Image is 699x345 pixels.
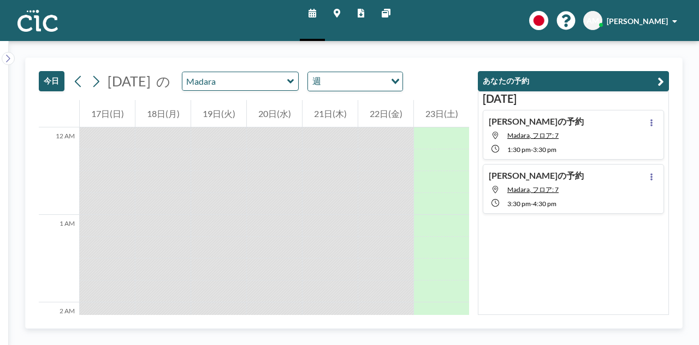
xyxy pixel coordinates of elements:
span: - [531,200,533,208]
span: 3:30 PM [533,145,556,154]
span: Madara, フロア: 7 [507,185,559,194]
h4: [PERSON_NAME]の予約 [489,170,584,181]
div: 18日(月) [135,100,191,127]
div: 12 AM [39,127,79,215]
img: organization-logo [17,10,58,32]
input: Search for option [324,74,384,89]
span: AM [587,16,599,26]
div: 22日(金) [358,100,413,127]
span: 3:30 PM [507,200,531,208]
button: あなたの予約 [478,71,669,91]
div: 1 AM [39,215,79,302]
input: Madara [182,72,287,90]
div: 17日(日) [80,100,135,127]
span: - [531,145,533,154]
div: 23日(土) [414,100,469,127]
button: 今日 [39,71,64,91]
span: 4:30 PM [533,200,556,208]
h3: [DATE] [483,92,664,106]
span: [PERSON_NAME] [607,16,668,26]
div: 19日(火) [191,100,246,127]
span: [DATE] [108,73,151,89]
span: Madara, フロア: 7 [507,131,559,139]
div: Search for option [308,72,402,91]
div: 21日(木) [303,100,358,127]
div: 20日(水) [247,100,302,127]
span: 1:30 PM [507,145,531,154]
span: 週 [310,74,323,89]
span: の [156,73,170,90]
h4: [PERSON_NAME]の予約 [489,116,584,127]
